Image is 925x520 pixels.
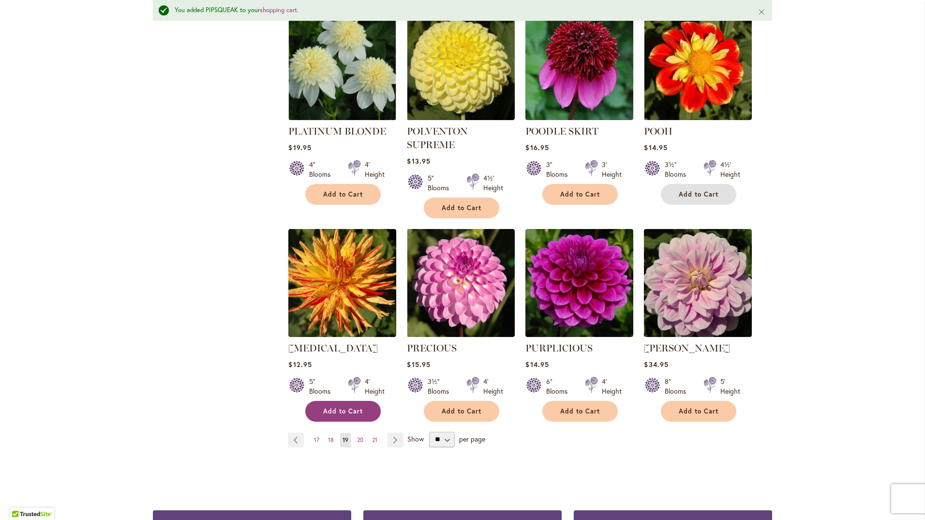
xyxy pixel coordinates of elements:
a: POODLE SKIRT [525,125,598,137]
a: 18 [326,433,336,447]
img: POOH [644,12,752,120]
a: PURPLICIOUS [525,342,593,354]
span: Add to Cart [323,407,363,415]
a: PLATINUM BLONDE [288,125,386,137]
span: $13.95 [407,156,430,166]
div: 6" Blooms [546,377,573,396]
a: POLVENTON SUPREME [407,125,468,151]
iframe: Launch Accessibility Center [7,486,34,513]
a: 21 [370,433,380,447]
a: POPPERS [288,330,396,339]
span: per page [459,434,485,443]
div: 4' Height [365,377,385,396]
span: $14.95 [644,143,667,152]
img: PLATINUM BLONDE [288,12,396,120]
a: [PERSON_NAME] [644,342,730,354]
img: POODLE SKIRT [525,12,633,120]
a: 20 [355,433,366,447]
a: PRECIOUS [407,342,457,354]
div: 4' Height [365,160,385,179]
button: Add to Cart [661,184,736,205]
span: Add to Cart [560,190,600,199]
button: Add to Cart [542,401,618,422]
a: POLVENTON SUPREME [407,113,515,122]
img: PURPLICIOUS [525,229,633,337]
div: 3' Height [602,160,622,179]
a: PRECIOUS [407,330,515,339]
a: POOH [644,113,752,122]
div: 4' Height [483,377,503,396]
div: 4' Height [602,377,622,396]
span: $14.95 [525,360,549,369]
button: Add to Cart [424,198,499,218]
span: $12.95 [288,360,312,369]
a: POODLE SKIRT [525,113,633,122]
div: 5" Blooms [428,173,455,193]
span: $19.95 [288,143,311,152]
div: 8" Blooms [665,377,692,396]
img: POLVENTON SUPREME [407,12,515,120]
button: Add to Cart [305,401,381,422]
span: 21 [372,436,377,444]
div: 5' Height [720,377,740,396]
a: PLATINUM BLONDE [288,113,396,122]
img: Randi Dawn [644,229,752,337]
a: shopping cart [260,6,297,14]
div: 3½" Blooms [665,160,692,179]
span: Add to Cart [560,407,600,415]
div: 4" Blooms [309,160,336,179]
span: $16.95 [525,143,549,152]
img: PRECIOUS [407,229,515,337]
button: Add to Cart [424,401,499,422]
span: Add to Cart [323,190,363,199]
span: $15.95 [407,360,430,369]
span: 20 [357,436,363,444]
span: Add to Cart [679,407,718,415]
span: Add to Cart [442,407,481,415]
span: Add to Cart [442,204,481,212]
span: Add to Cart [679,190,718,199]
div: You added PIPSQUEAK to your . [175,6,743,15]
div: 3½" Blooms [428,377,455,396]
a: Randi Dawn [644,330,752,339]
span: 18 [328,436,334,444]
a: PURPLICIOUS [525,330,633,339]
div: 4½' Height [720,160,740,179]
img: POPPERS [288,229,396,337]
a: [MEDICAL_DATA] [288,342,378,354]
button: Add to Cart [305,184,381,205]
a: 17 [312,433,322,447]
button: Add to Cart [661,401,736,422]
div: 4½' Height [483,173,503,193]
div: 5" Blooms [309,377,336,396]
a: POOH [644,125,672,137]
span: 17 [314,436,319,444]
span: Show [407,434,424,443]
div: 3" Blooms [546,160,573,179]
span: 19 [343,436,348,444]
span: $34.95 [644,360,668,369]
button: Add to Cart [542,184,618,205]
